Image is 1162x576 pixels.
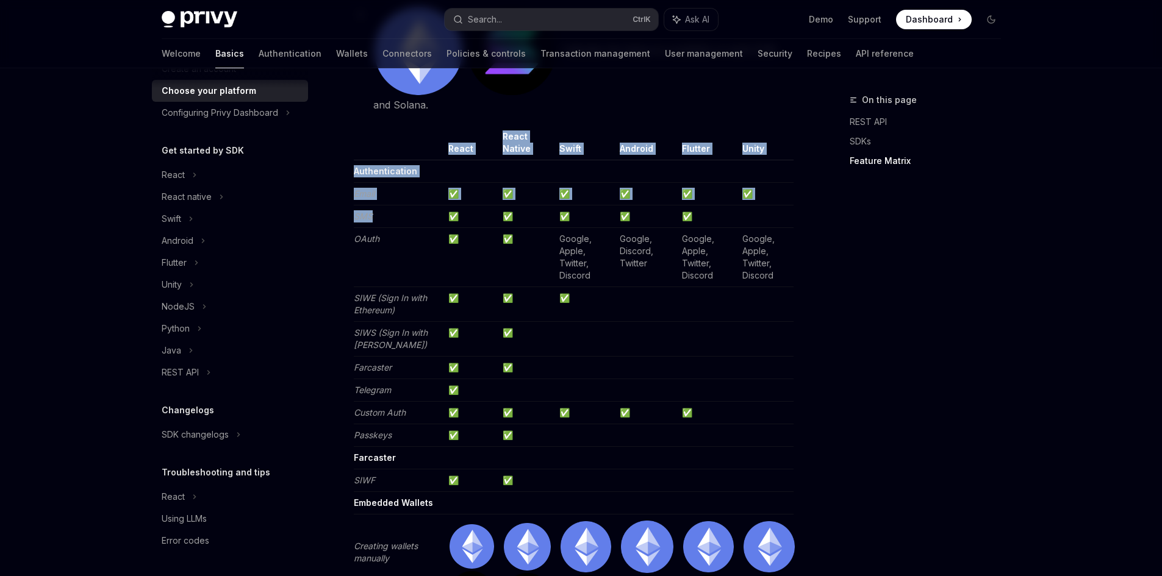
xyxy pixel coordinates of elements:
div: Search... [468,12,502,27]
a: Using LLMs [152,508,308,530]
a: Feature Matrix [850,151,1011,171]
td: ✅ [737,183,793,205]
td: ✅ [615,205,676,228]
td: ✅ [498,424,554,447]
th: Android [615,130,676,160]
button: Toggle dark mode [981,10,1001,29]
th: React Native [498,130,554,160]
a: Wallets [336,39,368,68]
td: ✅ [498,287,554,322]
img: ethereum.png [683,521,734,572]
div: Swift [162,212,181,226]
td: ✅ [443,357,498,379]
em: SIWS (Sign In with [PERSON_NAME]) [354,327,428,350]
td: ✅ [554,205,615,228]
td: ✅ [498,228,554,287]
em: OAuth [354,233,379,244]
div: React native [162,190,212,204]
td: Google, Apple, Twitter, Discord [677,228,737,287]
em: Telegram [354,385,391,395]
a: Basics [215,39,244,68]
a: Transaction management [540,39,650,68]
img: ethereum.png [450,524,494,569]
td: ✅ [498,205,554,228]
div: Using LLMs [162,511,207,526]
h5: Get started by SDK [162,143,244,158]
div: Error codes [162,533,209,548]
strong: Embedded Wallets [354,497,433,508]
td: Google, Discord, Twitter [615,228,676,287]
td: ✅ [498,357,554,379]
a: Security [758,39,792,68]
h5: Troubleshooting and tips [162,465,270,480]
div: Unity [162,277,182,292]
div: NodeJS [162,299,195,314]
a: Choose your platform [152,80,308,102]
strong: Authentication [354,166,417,176]
div: Configuring Privy Dashboard [162,105,278,120]
button: Ask AI [664,9,718,30]
td: ✅ [554,402,615,424]
div: Choose your platform [162,84,256,98]
td: ✅ [443,322,498,357]
a: API reference [856,39,914,68]
td: ✅ [498,183,554,205]
th: Flutter [677,130,737,160]
span: Dashboard [906,13,953,26]
em: Creating wallets manually [354,541,418,563]
td: Google, Apple, Twitter, Discord [737,228,793,287]
span: Ctrl K [633,15,651,24]
img: ethereum.png [621,521,673,572]
img: ethereum.png [504,523,551,570]
td: ✅ [615,402,676,424]
em: Custom Auth [354,407,406,418]
td: Google, Apple, Twitter, Discord [554,228,615,287]
a: Dashboard [896,10,972,29]
a: SDKs [850,132,1011,151]
div: Python [162,321,190,336]
div: REST API [162,365,199,380]
h5: Changelogs [162,403,214,418]
em: SMS [354,211,373,221]
td: ✅ [554,287,615,322]
em: Passkeys [354,430,392,440]
td: ✅ [443,402,498,424]
img: ethereum.png [561,521,611,572]
td: ✅ [554,183,615,205]
td: ✅ [498,469,554,492]
th: React [443,130,498,160]
a: Recipes [807,39,841,68]
a: REST API [850,112,1011,132]
td: ✅ [677,183,737,205]
span: Ask AI [685,13,709,26]
td: ✅ [498,402,554,424]
td: ✅ [443,379,498,402]
img: ethereum.png [744,521,794,572]
td: ✅ [677,402,737,424]
div: SDK changelogs [162,427,229,442]
th: Swift [554,130,615,160]
td: ✅ [615,183,676,205]
div: React [162,168,185,182]
em: Email [354,188,375,199]
a: Connectors [382,39,432,68]
a: Support [848,13,881,26]
div: React [162,489,185,504]
a: Error codes [152,530,308,552]
div: Flutter [162,255,187,270]
a: Authentication [259,39,321,68]
td: ✅ [677,205,737,228]
td: ✅ [443,287,498,322]
td: ✅ [443,424,498,447]
a: Welcome [162,39,201,68]
td: ✅ [498,322,554,357]
div: Java [162,343,181,358]
td: ✅ [443,183,498,205]
td: ✅ [443,469,498,492]
a: User management [665,39,743,68]
td: ✅ [443,228,498,287]
strong: Farcaster [354,452,396,463]
em: SIWE (Sign In with Ethereum) [354,293,427,315]
em: SIWF [354,475,375,485]
th: Unity [737,130,793,160]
